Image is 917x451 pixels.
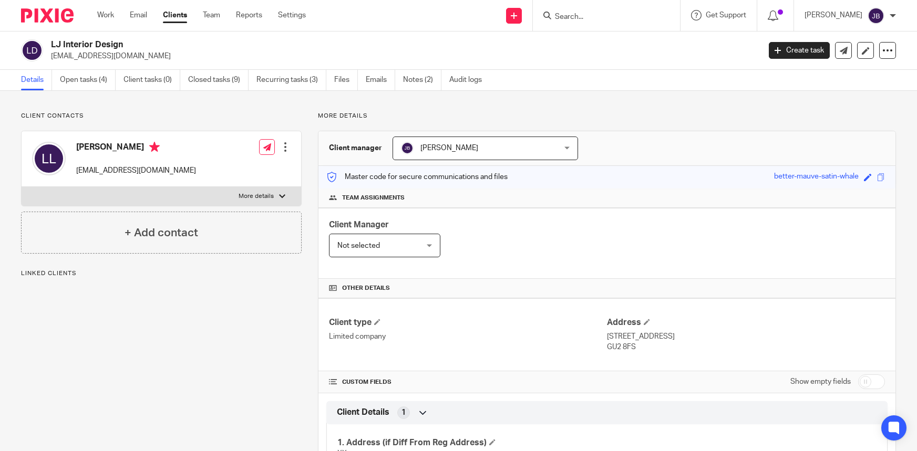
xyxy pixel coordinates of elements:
a: Recurring tasks (3) [256,70,326,90]
a: Emails [366,70,395,90]
h4: 1. Address (if Diff From Reg Address) [337,437,607,448]
span: Client Details [337,407,389,418]
a: Closed tasks (9) [188,70,249,90]
h4: Client type [329,317,607,328]
span: Not selected [337,242,380,249]
h4: Address [607,317,885,328]
a: Files [334,70,358,90]
a: Audit logs [449,70,490,90]
span: Client Manager [329,221,389,229]
a: Email [130,10,147,20]
p: More details [318,112,896,120]
span: [PERSON_NAME] [420,144,478,152]
h4: + Add contact [125,225,198,241]
span: 1 [401,407,406,418]
a: Details [21,70,52,90]
p: More details [239,192,274,201]
h2: LJ Interior Design [51,39,613,50]
a: Notes (2) [403,70,441,90]
a: Settings [278,10,306,20]
input: Search [554,13,648,22]
a: Create task [769,42,830,59]
h4: [PERSON_NAME] [76,142,196,155]
h3: Client manager [329,143,382,153]
i: Primary [149,142,160,152]
img: svg%3E [21,39,43,61]
span: Get Support [706,12,746,19]
p: [PERSON_NAME] [805,10,862,20]
p: Linked clients [21,269,302,278]
a: Client tasks (0) [123,70,180,90]
img: Pixie [21,8,74,23]
p: Limited company [329,331,607,342]
p: Master code for secure communications and files [326,172,508,182]
p: [EMAIL_ADDRESS][DOMAIN_NAME] [51,51,753,61]
p: Client contacts [21,112,302,120]
div: better-mauve-satin-whale [774,171,859,183]
a: Reports [236,10,262,20]
span: Team assignments [342,194,405,202]
p: [STREET_ADDRESS] [607,331,885,342]
img: svg%3E [401,142,414,154]
a: Team [203,10,220,20]
label: Show empty fields [790,376,851,387]
img: svg%3E [32,142,66,175]
a: Work [97,10,114,20]
span: Other details [342,284,390,292]
h4: CUSTOM FIELDS [329,378,607,386]
img: svg%3E [868,7,884,24]
a: Open tasks (4) [60,70,116,90]
p: GU2 8FS [607,342,885,352]
a: Clients [163,10,187,20]
p: [EMAIL_ADDRESS][DOMAIN_NAME] [76,165,196,176]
